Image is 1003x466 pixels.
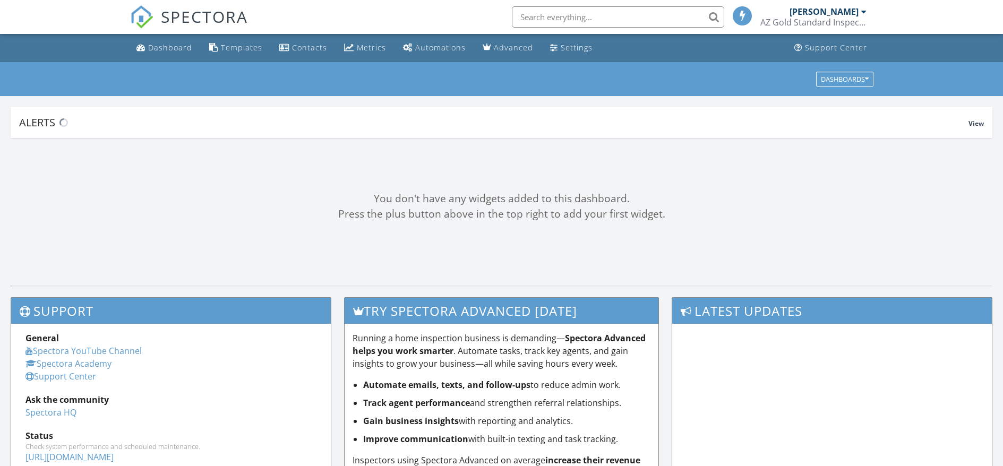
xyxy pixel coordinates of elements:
a: Spectora YouTube Channel [25,345,142,357]
li: to reduce admin work. [363,378,650,391]
a: Settings [546,38,597,58]
div: Support Center [805,42,867,53]
img: The Best Home Inspection Software - Spectora [130,5,153,29]
div: Dashboard [148,42,192,53]
li: with reporting and analytics. [363,415,650,427]
a: Templates [205,38,267,58]
div: Settings [561,42,593,53]
a: Support Center [790,38,871,58]
p: Running a home inspection business is demanding— . Automate tasks, track key agents, and gain ins... [353,332,650,370]
a: Automations (Basic) [399,38,470,58]
div: Status [25,429,316,442]
a: Spectora Academy [25,358,112,369]
a: SPECTORA [130,14,248,37]
h3: Support [11,298,331,324]
div: Press the plus button above in the top right to add your first widget. [11,206,992,222]
span: SPECTORA [161,5,248,28]
a: Advanced [478,38,537,58]
div: Ask the community [25,393,316,406]
strong: Improve communication [363,433,468,445]
strong: Spectora Advanced helps you work smarter [353,332,646,357]
div: [PERSON_NAME] [790,6,859,17]
strong: Automate emails, texts, and follow-ups [363,379,530,391]
div: Automations [415,42,466,53]
div: You don't have any widgets added to this dashboard. [11,191,992,206]
h3: Latest Updates [672,298,992,324]
strong: Gain business insights [363,415,459,427]
button: Dashboards [816,72,873,87]
div: Check system performance and scheduled maintenance. [25,442,316,451]
strong: Track agent performance [363,397,470,409]
div: Metrics [357,42,386,53]
strong: General [25,332,59,344]
a: Contacts [275,38,331,58]
a: Spectora HQ [25,407,76,418]
span: View [968,119,984,128]
li: with built-in texting and task tracking. [363,433,650,445]
li: and strengthen referral relationships. [363,396,650,409]
input: Search everything... [512,6,724,28]
div: Alerts [19,115,968,130]
a: [URL][DOMAIN_NAME] [25,451,114,463]
div: Contacts [292,42,327,53]
div: Advanced [494,42,533,53]
a: Metrics [340,38,390,58]
div: AZ Gold Standard Inspections LLC [760,17,867,28]
div: Dashboards [821,75,869,83]
a: Dashboard [132,38,196,58]
div: Templates [221,42,262,53]
h3: Try spectora advanced [DATE] [345,298,658,324]
a: Support Center [25,370,96,382]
